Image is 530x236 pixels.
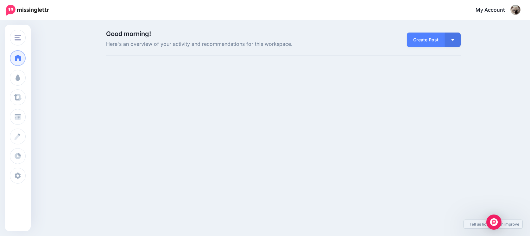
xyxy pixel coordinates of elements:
[451,39,454,41] img: arrow-down-white.png
[469,3,521,18] a: My Account
[464,220,522,228] a: Tell us how we can improve
[486,215,502,230] div: Open Intercom Messenger
[106,30,151,38] span: Good morning!
[106,40,339,48] span: Here's an overview of your activity and recommendations for this workspace.
[6,5,49,15] img: Missinglettr
[15,35,21,40] img: menu.png
[407,33,445,47] a: Create Post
